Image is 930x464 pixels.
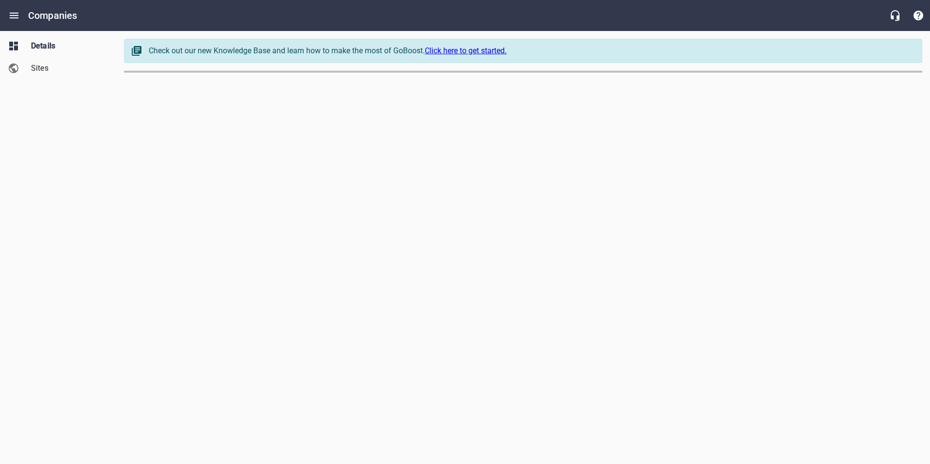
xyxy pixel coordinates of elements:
button: Open drawer [2,4,26,27]
div: Check out our new Knowledge Base and learn how to make the most of GoBoost. [149,45,912,57]
button: Live Chat [883,4,907,27]
h6: Companies [28,8,77,23]
a: Click here to get started. [425,46,507,55]
span: Sites [31,62,105,74]
span: Details [31,40,105,52]
button: Support Portal [907,4,930,27]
